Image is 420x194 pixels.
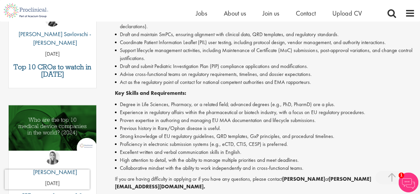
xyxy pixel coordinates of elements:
[282,175,325,182] strong: [PERSON_NAME]
[115,31,415,38] li: Draft and maintain SmPCs, ensuring alignment with clinical data, QRD templates, and regulatory st...
[9,30,96,47] p: [PERSON_NAME] Savlovschi - [PERSON_NAME]
[115,62,415,70] li: Draft and submit Pediatric Investigation Plan (PIP) compliance applications and modifications.
[115,46,415,62] li: Support lifecycle management activities, including Maintenance of Certificate (MoC) submissions, ...
[224,9,246,18] a: About us
[9,105,96,164] a: Link to a post
[115,116,415,124] li: Proven expertise in authoring and managing EU MAA documentation and lifecycle submissions.
[296,9,316,18] a: Contact
[9,50,96,58] p: [DATE]
[115,90,186,97] strong: Key Skills and Requirements:
[115,108,415,116] li: Experience in regulatory affairs within the pharmaceutical or biotech industry, with a focus on E...
[115,38,415,46] li: Coordinate Patient Information Leaflet (PIL) user testing, including protocol design, vendor mana...
[115,164,415,172] li: Collaborative mindset with the ability to work independently and in cross-functional teams.
[9,12,96,50] a: Theodora Savlovschi - Wicks [PERSON_NAME] Savlovschi - [PERSON_NAME]
[115,132,415,140] li: Strong knowledge of EU regulatory guidelines, QRD templates, GxP principles, and procedural timel...
[115,15,415,31] li: Develop and update Annex I (Summary of Product Characteristics) and [PERSON_NAME] (manufacturer i...
[5,169,90,189] iframe: reCAPTCHA
[398,172,418,192] img: Chatbot
[332,9,362,18] a: Upload CV
[115,156,415,164] li: High attention to detail, with the ability to manage multiple priorities and meet deadlines.
[398,172,404,178] span: 1
[196,9,207,18] a: Jobs
[115,78,415,86] li: Act as the regulatory point of contact for national competent authorities and EMA rapporteurs.
[263,9,279,18] a: Join us
[115,140,415,148] li: Proficiency in electronic submission systems (e.g., eCTD, CTIS, CESP) is preferred.
[115,148,415,156] li: Excellent written and verbal communication skills in English.
[115,175,371,190] strong: [PERSON_NAME][EMAIL_ADDRESS][DOMAIN_NAME].
[9,105,96,151] img: Top 10 Medical Device Companies 2024
[28,150,77,180] a: Hannah Burke [PERSON_NAME]
[115,100,415,108] li: Degree in Life Sciences, Pharmacy, or a related field; advanced degrees (e.g., PhD, PharmD) are a...
[28,168,77,176] p: [PERSON_NAME]
[12,63,93,78] a: Top 10 CROs to watch in [DATE]
[115,175,415,191] p: If you are having difficulty in applying or if you have any questions, please contact at
[115,124,415,132] li: Previous history in Rare/Ophan disease is useful.
[45,150,60,164] img: Hannah Burke
[115,70,415,78] li: Advise cross-functional teams on regulatory requirements, timelines, and dossier expectations.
